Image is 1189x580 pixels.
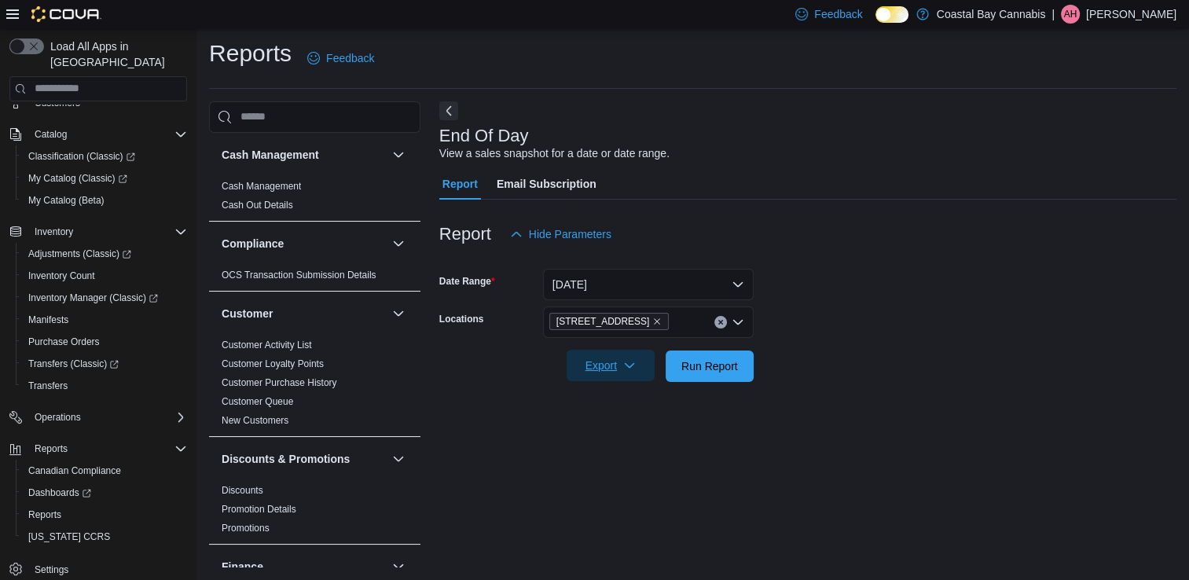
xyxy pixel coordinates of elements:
span: Adjustments (Classic) [22,244,187,263]
span: Dark Mode [875,23,876,24]
a: Transfers (Classic) [16,353,193,375]
div: Discounts & Promotions [209,481,420,544]
button: Compliance [389,234,408,253]
h3: Finance [222,559,263,574]
a: Adjustments (Classic) [16,243,193,265]
span: [US_STATE] CCRS [28,530,110,543]
button: [DATE] [543,269,754,300]
button: Customer [222,306,386,321]
a: Purchase Orders [22,332,106,351]
button: Hide Parameters [504,218,618,250]
a: Discounts [222,485,263,496]
span: Inventory [28,222,187,241]
span: Transfers (Classic) [28,358,119,370]
span: Inventory Count [22,266,187,285]
a: Promotion Details [222,504,296,515]
button: Operations [3,406,193,428]
a: Classification (Classic) [16,145,193,167]
span: Inventory [35,226,73,238]
span: Customer Loyalty Points [222,358,324,370]
button: My Catalog (Beta) [16,189,193,211]
span: Hide Parameters [529,226,611,242]
span: Manifests [28,314,68,326]
span: Settings [28,559,187,578]
button: Customer [389,304,408,323]
button: Clear input [714,316,727,329]
span: Operations [28,408,187,427]
a: Canadian Compliance [22,461,127,480]
input: Dark Mode [875,6,908,23]
button: Reports [16,504,193,526]
div: Alissa Hynds [1061,5,1080,24]
button: Discounts & Promotions [222,451,386,467]
h3: End Of Day [439,127,529,145]
a: Feedback [301,42,380,74]
span: Inventory Count [28,270,95,282]
span: My Catalog (Classic) [22,169,187,188]
span: Customer Activity List [222,339,312,351]
a: Manifests [22,310,75,329]
span: Inventory Manager (Classic) [22,288,187,307]
button: Purchase Orders [16,331,193,353]
span: Settings [35,563,68,576]
a: Customer Activity List [222,340,312,351]
span: Customer Queue [222,395,293,408]
div: Compliance [209,266,420,291]
span: Catalog [35,128,67,141]
a: Customer Loyalty Points [222,358,324,369]
button: Catalog [28,125,73,144]
h3: Customer [222,306,273,321]
button: Inventory [3,221,193,243]
button: Reports [28,439,74,458]
span: Dashboards [22,483,187,502]
a: Customer Purchase History [222,377,337,388]
span: Reports [28,439,187,458]
button: Manifests [16,309,193,331]
span: Reports [22,505,187,524]
h3: Report [439,225,491,244]
span: Operations [35,411,81,424]
span: Run Report [681,358,738,374]
span: Manifests [22,310,187,329]
span: Purchase Orders [22,332,187,351]
span: Transfers [22,376,187,395]
a: Cash Management [222,181,301,192]
a: Transfers [22,376,74,395]
span: Load All Apps in [GEOGRAPHIC_DATA] [44,39,187,70]
button: Open list of options [732,316,744,329]
p: | [1051,5,1055,24]
h3: Discounts & Promotions [222,451,350,467]
div: View a sales snapshot for a date or date range. [439,145,670,162]
a: Inventory Count [22,266,101,285]
span: OCS Transaction Submission Details [222,269,376,281]
a: New Customers [222,415,288,426]
span: Dashboards [28,486,91,499]
button: Inventory [28,222,79,241]
a: My Catalog (Classic) [22,169,134,188]
span: Transfers [28,380,68,392]
button: Canadian Compliance [16,460,193,482]
button: Operations [28,408,87,427]
div: Customer [209,336,420,436]
span: New Customers [222,414,288,427]
button: Inventory Count [16,265,193,287]
button: Export [567,350,655,381]
button: Reports [3,438,193,460]
button: Catalog [3,123,193,145]
a: My Catalog (Beta) [22,191,111,210]
span: Washington CCRS [22,527,187,546]
span: Inventory Manager (Classic) [28,292,158,304]
p: Coastal Bay Cannabis [937,5,1046,24]
span: Feedback [814,6,862,22]
button: Run Report [666,351,754,382]
a: Promotions [222,523,270,534]
label: Locations [439,313,484,325]
p: [PERSON_NAME] [1086,5,1176,24]
button: Settings [3,557,193,580]
a: Inventory Manager (Classic) [16,287,193,309]
a: Adjustments (Classic) [22,244,138,263]
a: Settings [28,560,75,579]
span: 1095 Sunshine Coast Hwy [549,313,670,330]
span: Purchase Orders [28,336,100,348]
span: Customer Purchase History [222,376,337,389]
